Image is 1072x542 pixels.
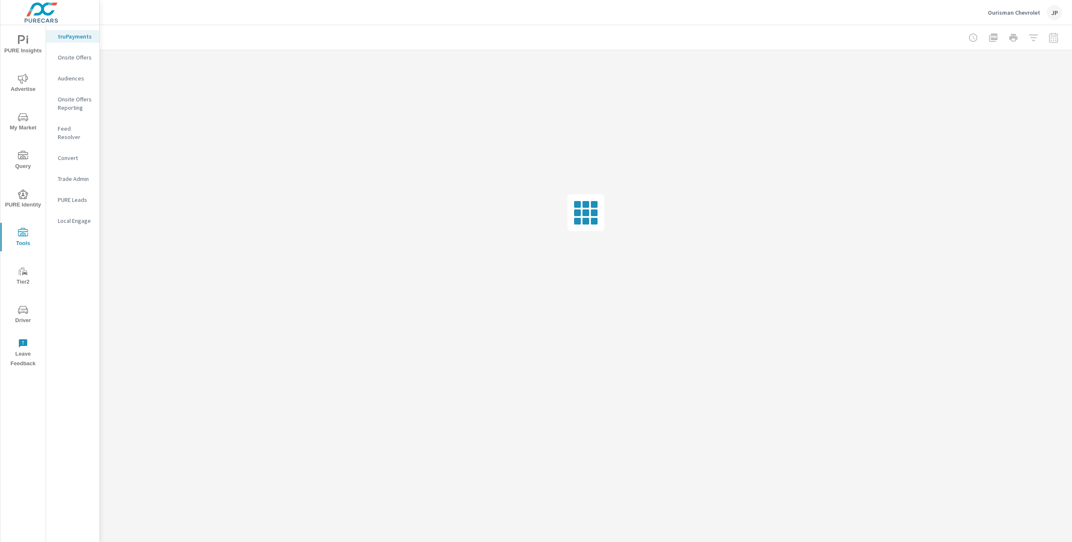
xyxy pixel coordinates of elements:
[58,196,93,204] p: PURE Leads
[46,152,99,164] div: Convert
[58,53,93,62] p: Onsite Offers
[0,25,46,372] div: nav menu
[46,30,99,43] div: truPayments
[3,338,43,369] span: Leave Feedback
[58,175,93,183] p: Trade Admin
[46,51,99,64] div: Onsite Offers
[46,173,99,185] div: Trade Admin
[1047,5,1062,20] div: JP
[58,95,93,112] p: Onsite Offers Reporting
[46,93,99,114] div: Onsite Offers Reporting
[3,112,43,133] span: My Market
[3,266,43,287] span: Tier2
[58,74,93,83] p: Audiences
[46,72,99,85] div: Audiences
[46,214,99,227] div: Local Engage
[3,189,43,210] span: PURE Identity
[46,194,99,206] div: PURE Leads
[3,305,43,325] span: Driver
[3,151,43,171] span: Query
[58,154,93,162] p: Convert
[988,9,1040,16] p: Ourisman Chevrolet
[3,35,43,56] span: PURE Insights
[58,124,93,141] p: Feed Resolver
[3,228,43,248] span: Tools
[46,122,99,143] div: Feed Resolver
[58,32,93,41] p: truPayments
[3,74,43,94] span: Advertise
[58,217,93,225] p: Local Engage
